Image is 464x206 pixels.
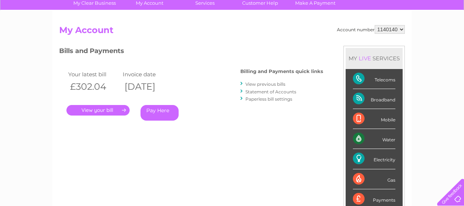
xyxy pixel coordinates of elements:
[66,105,130,116] a: .
[240,69,323,74] h4: Billing and Payments quick links
[141,105,179,121] a: Pay Here
[357,55,373,62] div: LIVE
[353,169,395,189] div: Gas
[16,19,53,41] img: logo.png
[336,31,350,36] a: Water
[66,69,121,79] td: Your latest bill
[353,109,395,129] div: Mobile
[121,69,175,79] td: Invoice date
[61,4,404,35] div: Clear Business is a trading name of Verastar Limited (registered in [GEOGRAPHIC_DATA] No. 3667643...
[245,89,296,94] a: Statement of Accounts
[59,25,405,39] h2: My Account
[337,25,405,34] div: Account number
[327,4,377,13] a: 0333 014 3131
[416,31,434,36] a: Contact
[121,79,175,94] th: [DATE]
[353,89,395,109] div: Broadband
[245,96,292,102] a: Paperless bill settings
[401,31,411,36] a: Blog
[353,69,395,89] div: Telecoms
[353,129,395,149] div: Water
[354,31,370,36] a: Energy
[245,81,285,87] a: View previous bills
[440,31,457,36] a: Log out
[353,149,395,169] div: Electricity
[375,31,396,36] a: Telecoms
[66,79,121,94] th: £302.04
[59,46,323,58] h3: Bills and Payments
[346,48,403,69] div: MY SERVICES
